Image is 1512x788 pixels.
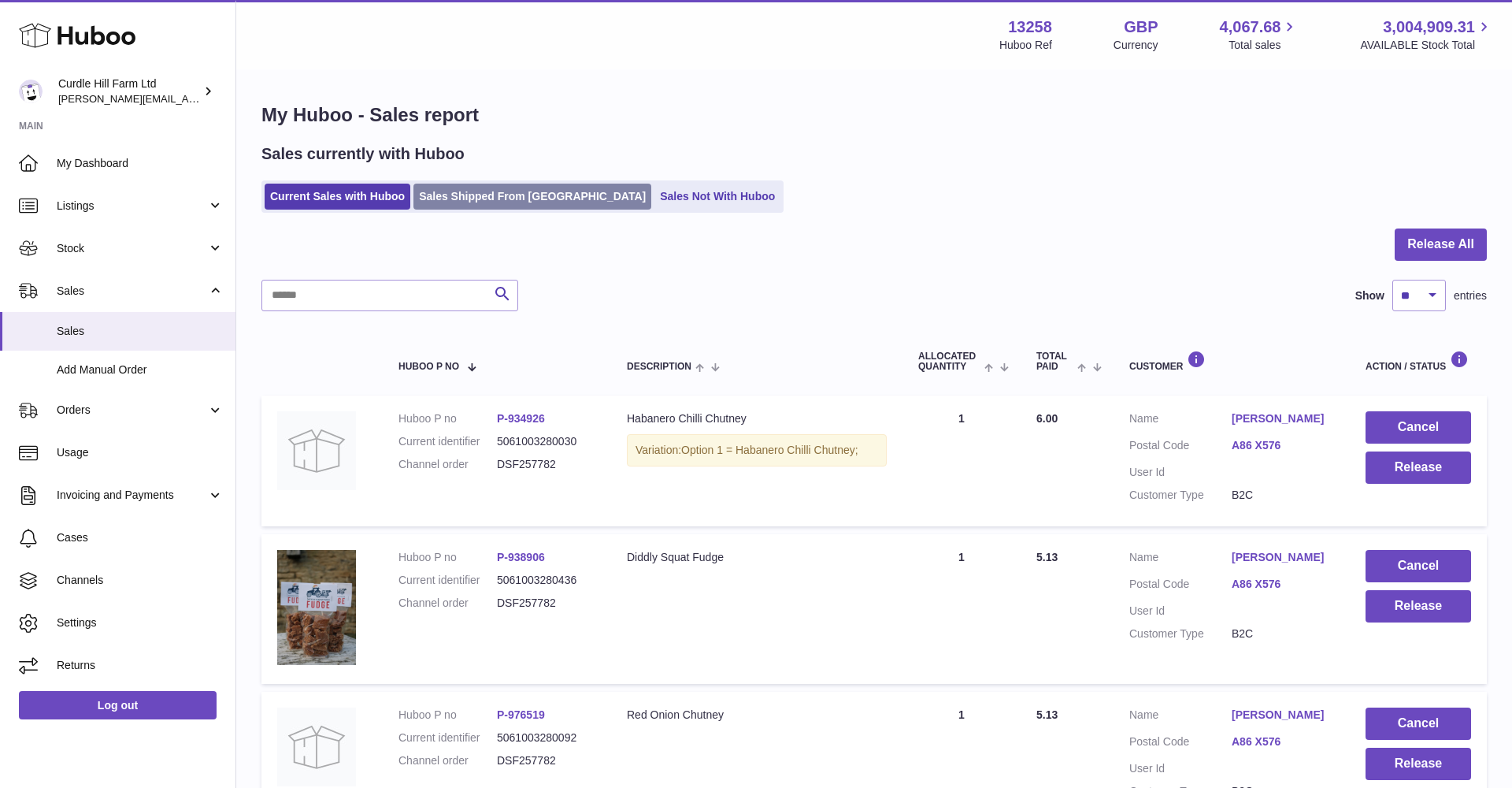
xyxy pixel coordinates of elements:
a: 3,004,909.31 AVAILABLE Stock Total [1360,17,1493,53]
strong: 13258 [1008,17,1052,38]
span: 5.13 [1036,551,1058,563]
button: Release [1366,452,1471,484]
button: Release All [1395,229,1487,261]
dt: Huboo P no [398,708,497,723]
div: Action / Status [1366,351,1471,372]
span: AVAILABLE Stock Total [1360,38,1493,53]
dt: Channel order [398,457,497,472]
div: Huboo Ref [999,38,1052,53]
dt: Postal Code [1129,577,1232,596]
dt: Name [1129,708,1232,727]
dd: 5061003280436 [497,573,595,588]
span: Settings [57,615,224,630]
h1: My Huboo - Sales report [261,102,1487,128]
span: 5.13 [1036,708,1058,721]
button: Cancel [1366,411,1471,444]
button: Cancel [1366,550,1471,582]
button: Cancel [1366,708,1471,740]
a: A86 X576 [1232,577,1334,592]
dt: Postal Code [1129,438,1232,457]
dt: Postal Code [1129,734,1232,753]
a: Log out [19,691,217,719]
span: Option 1 = Habanero Chilli Chutney; [681,444,858,456]
a: A86 X576 [1232,438,1334,453]
div: Currency [1114,38,1158,53]
dt: Huboo P no [398,550,497,565]
label: Show [1355,288,1384,303]
h2: Sales currently with Huboo [261,143,465,165]
dt: Channel order [398,596,497,611]
dd: 5061003280030 [497,434,595,449]
a: Current Sales with Huboo [265,184,410,210]
td: 1 [902,534,1021,685]
span: entries [1454,288,1487,303]
span: Sales [57,284,207,299]
span: Huboo P no [398,362,459,372]
dd: B2C [1232,488,1334,503]
a: A86 X576 [1232,734,1334,749]
img: no-photo.jpg [277,411,356,490]
div: Red Onion Chutney [627,708,887,723]
a: [PERSON_NAME] [1232,708,1334,723]
dt: Customer Type [1129,626,1232,641]
span: Total sales [1228,38,1299,53]
button: Release [1366,748,1471,780]
a: P-976519 [497,708,545,721]
dd: B2C [1232,626,1334,641]
div: Curdle Hill Farm Ltd [58,76,200,106]
dd: DSF257782 [497,753,595,768]
td: 1 [902,396,1021,526]
dt: Name [1129,550,1232,569]
span: My Dashboard [57,156,224,171]
button: Release [1366,590,1471,623]
a: [PERSON_NAME] [1232,550,1334,565]
img: no-photo.jpg [277,708,356,786]
dt: Current identifier [398,434,497,449]
dd: 5061003280092 [497,730,595,745]
strong: GBP [1124,17,1158,38]
span: Sales [57,324,224,339]
span: Description [627,362,691,372]
span: Stock [57,241,207,256]
div: Diddly Squat Fudge [627,550,887,565]
img: charlotte@diddlysquatfarmshop.com [19,80,43,103]
dt: User Id [1129,465,1232,480]
dt: Name [1129,411,1232,430]
span: Listings [57,199,207,214]
div: Customer [1129,351,1334,372]
span: 6.00 [1036,412,1058,425]
dt: Current identifier [398,730,497,745]
dt: Current identifier [398,573,497,588]
dt: Huboo P no [398,411,497,426]
span: Invoicing and Payments [57,488,207,503]
span: ALLOCATED Quantity [918,351,980,372]
dt: User Id [1129,761,1232,776]
span: Add Manual Order [57,362,224,377]
span: Total paid [1036,351,1073,372]
dt: User Id [1129,604,1232,619]
span: Orders [57,403,207,418]
span: 4,067.68 [1220,17,1281,38]
span: Channels [57,573,224,588]
div: Habanero Chilli Chutney [627,411,887,426]
div: Variation: [627,434,887,466]
span: Returns [57,658,224,673]
img: 132581705941774.jpg [277,550,356,665]
a: Sales Not With Huboo [654,184,780,210]
span: Usage [57,445,224,460]
a: [PERSON_NAME] [1232,411,1334,426]
dt: Customer Type [1129,488,1232,503]
dt: Channel order [398,753,497,768]
span: [PERSON_NAME][EMAIL_ADDRESS][DOMAIN_NAME] [58,92,316,105]
a: Sales Shipped From [GEOGRAPHIC_DATA] [413,184,651,210]
a: 4,067.68 Total sales [1220,17,1299,53]
span: Cases [57,530,224,545]
span: 3,004,909.31 [1383,17,1475,38]
dd: DSF257782 [497,457,595,472]
a: P-938906 [497,551,545,563]
a: P-934926 [497,412,545,425]
dd: DSF257782 [497,596,595,611]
